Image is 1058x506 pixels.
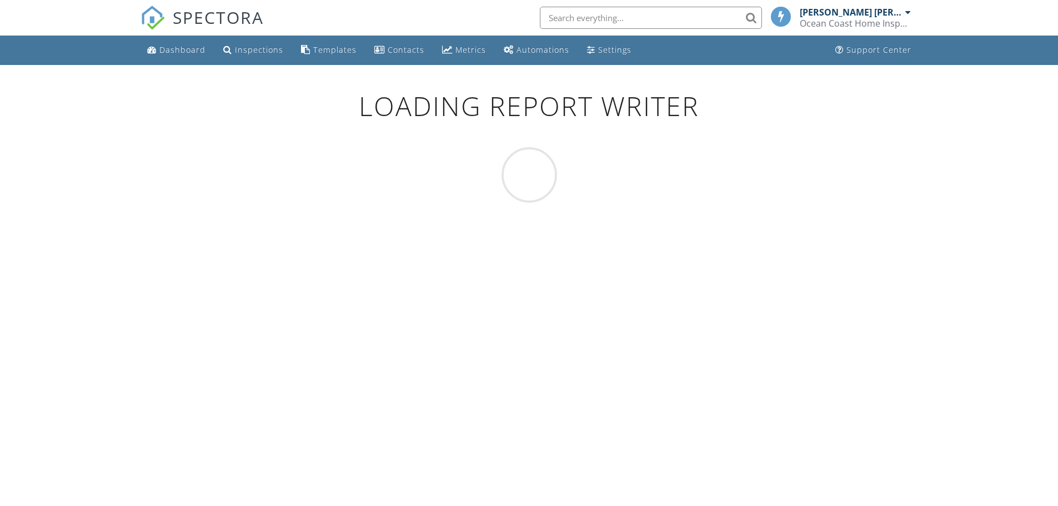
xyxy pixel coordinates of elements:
[438,40,490,61] a: Metrics
[219,40,288,61] a: Inspections
[159,44,205,55] div: Dashboard
[846,44,911,55] div: Support Center
[831,40,916,61] a: Support Center
[800,18,911,29] div: Ocean Coast Home Inspections
[143,40,210,61] a: Dashboard
[517,44,569,55] div: Automations
[540,7,762,29] input: Search everything...
[313,44,357,55] div: Templates
[499,40,574,61] a: Automations (Basic)
[800,7,902,18] div: [PERSON_NAME] [PERSON_NAME]
[141,6,165,30] img: The Best Home Inspection Software - Spectora
[235,44,283,55] div: Inspections
[583,40,636,61] a: Settings
[598,44,631,55] div: Settings
[370,40,429,61] a: Contacts
[388,44,424,55] div: Contacts
[297,40,361,61] a: Templates
[141,15,264,38] a: SPECTORA
[173,6,264,29] span: SPECTORA
[455,44,486,55] div: Metrics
